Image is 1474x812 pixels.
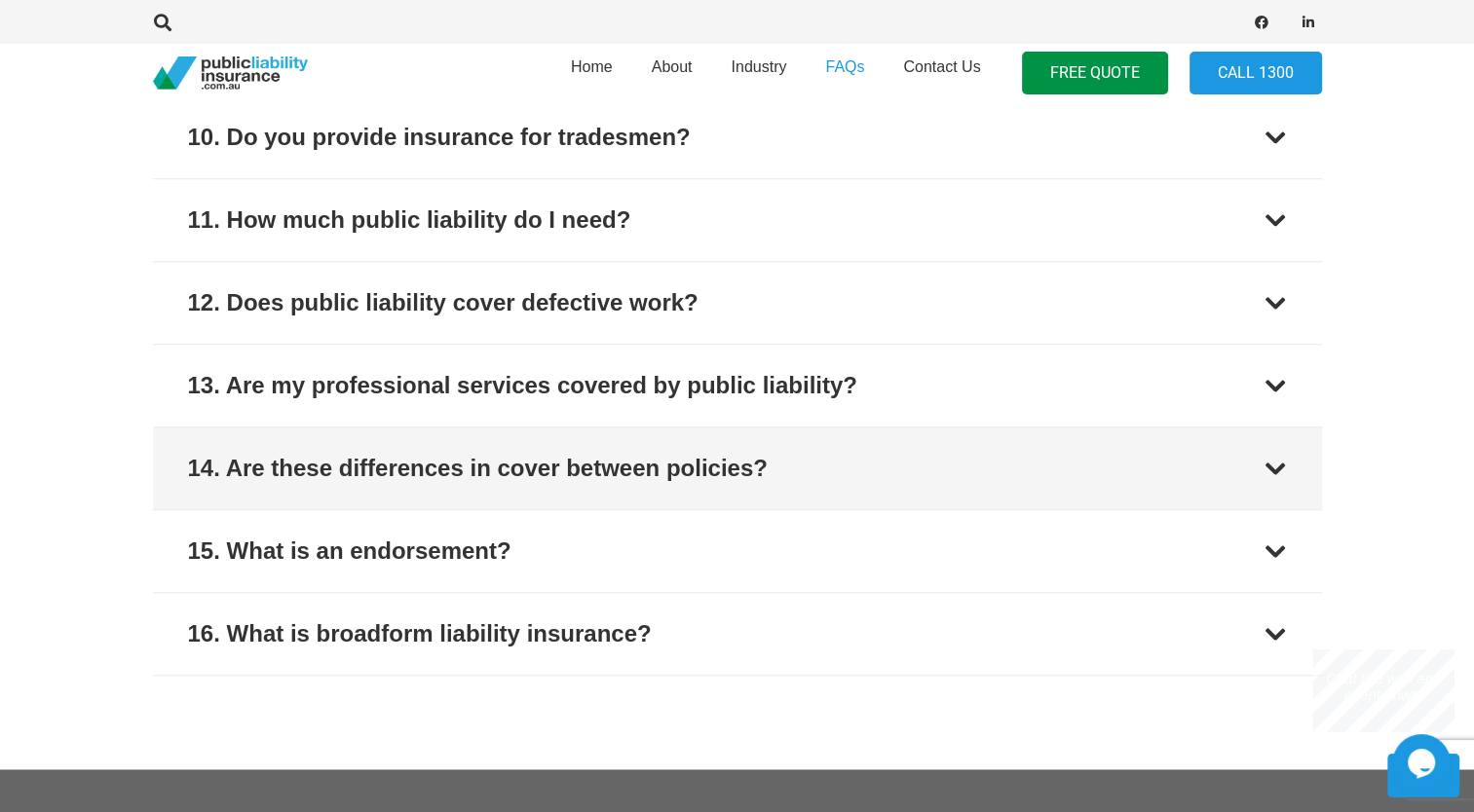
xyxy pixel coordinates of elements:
[188,285,699,320] div: 12. Does public liability cover defective work?
[1392,734,1455,793] iframe: chat widget
[153,510,1322,592] button: 15. What is an endorsement?
[884,38,1000,108] a: Contact Us
[1190,52,1322,95] a: Call 1300
[153,593,1322,675] button: 16. What is broadform liability insurance?
[1312,649,1455,732] iframe: chat widget
[153,56,308,91] a: pli_logotransparent
[188,616,652,651] div: 16. What is broadform liability insurance?
[1295,9,1322,36] a: LinkedIn
[153,179,1322,261] button: 11. How much public liability do I need?
[188,203,631,238] div: 11. How much public liability do I need?
[571,58,613,75] span: Home
[551,38,632,108] a: Home
[188,120,691,155] div: 10. Do you provide insurance for tradesmen?
[652,58,693,75] span: About
[188,451,768,486] div: 14. Are these differences in cover between policies?
[806,38,884,108] a: FAQs
[711,38,806,108] a: Industry
[153,262,1322,344] button: 12. Does public liability cover defective work?
[903,58,980,75] span: Contact Us
[1248,9,1275,36] a: Facebook
[731,58,786,75] span: Industry
[144,14,183,31] a: Search
[632,38,712,108] a: About
[188,368,857,403] div: 13. Are my professional services covered by public liability?
[153,96,1322,178] button: 10. Do you provide insurance for tradesmen?
[1022,52,1168,95] a: FREE QUOTE
[153,427,1322,509] button: 14. Are these differences in cover between policies?
[188,534,511,569] div: 15. What is an endorsement?
[153,345,1322,426] button: 13. Are my professional services covered by public liability?
[1387,754,1459,797] a: Back to top
[825,58,864,75] span: FAQs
